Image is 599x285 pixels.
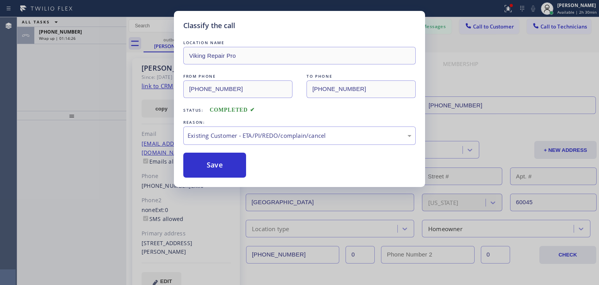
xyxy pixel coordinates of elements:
div: REASON: [183,118,416,126]
div: FROM PHONE [183,72,292,80]
input: From phone [183,80,292,98]
div: LOCATION NAME [183,39,416,47]
input: To phone [307,80,416,98]
h5: Classify the call [183,20,235,31]
button: Save [183,153,246,178]
span: COMPLETED [210,107,255,113]
div: TO PHONE [307,72,416,80]
span: Status: [183,107,204,113]
div: Existing Customer - ETA/PI/REDO/complain/cancel [188,131,411,140]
